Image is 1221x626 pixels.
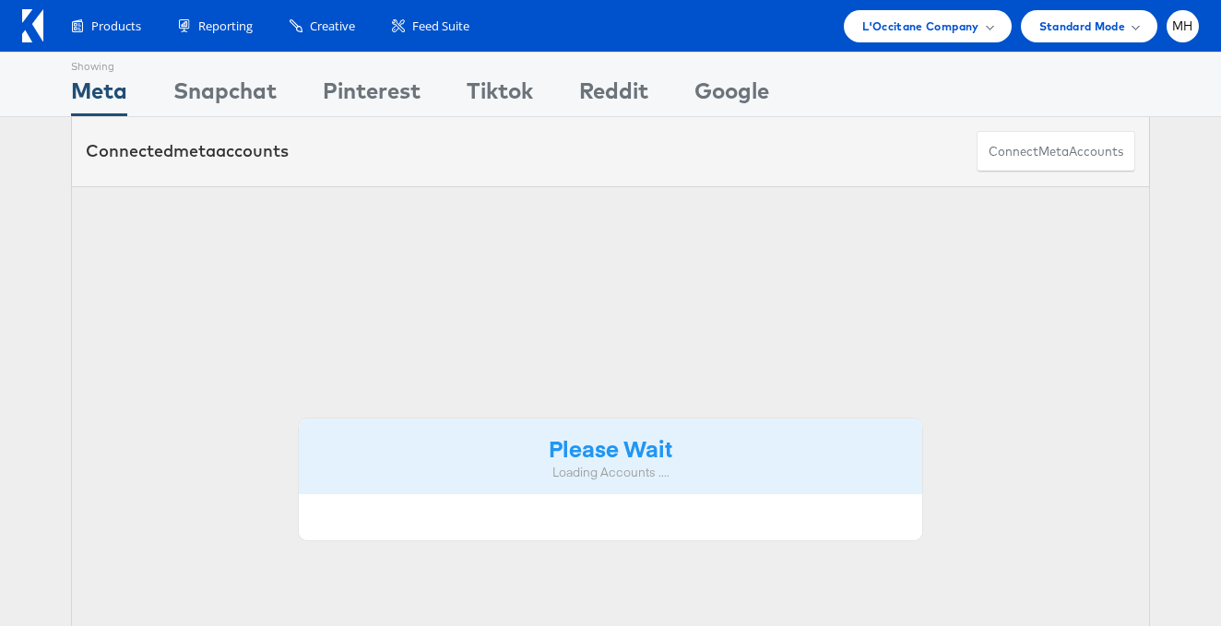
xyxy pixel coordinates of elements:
button: ConnectmetaAccounts [977,131,1135,172]
span: meta [173,140,216,161]
div: Loading Accounts .... [313,464,908,481]
div: Reddit [579,75,648,116]
span: Standard Mode [1039,17,1125,36]
span: L'Occitane Company [862,17,978,36]
span: meta [1038,143,1069,160]
span: Reporting [198,18,253,35]
div: Connected accounts [86,139,289,163]
div: Pinterest [323,75,421,116]
div: Tiktok [467,75,533,116]
span: MH [1172,20,1193,32]
span: Creative [310,18,355,35]
span: Feed Suite [412,18,469,35]
div: Meta [71,75,127,116]
span: Products [91,18,141,35]
strong: Please Wait [549,432,672,463]
div: Google [694,75,769,116]
div: Showing [71,53,127,75]
div: Snapchat [173,75,277,116]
